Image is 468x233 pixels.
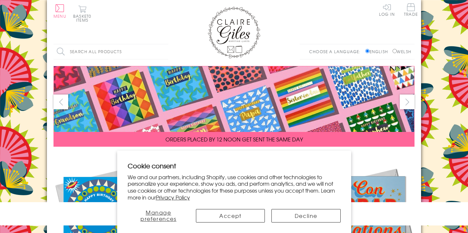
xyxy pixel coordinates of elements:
[365,49,370,53] input: English
[73,5,91,22] button: Basket0 items
[162,44,168,59] input: Search
[53,13,66,19] span: Menu
[404,3,418,17] a: Trade
[393,49,397,53] input: Welsh
[208,7,260,58] img: Claire Giles Greetings Cards
[128,161,341,170] h2: Cookie consent
[400,95,415,109] button: next
[379,3,395,16] a: Log In
[156,193,190,201] a: Privacy Policy
[393,49,411,54] label: Welsh
[53,44,168,59] input: Search all products
[53,152,415,162] div: Carousel Pagination
[404,3,418,16] span: Trade
[53,4,66,18] button: Menu
[165,135,303,143] span: ORDERS PLACED BY 12 NOON GET SENT THE SAME DAY
[53,95,68,109] button: prev
[76,13,91,23] span: 0 items
[140,208,177,222] span: Manage preferences
[309,49,364,54] p: Choose a language:
[271,209,340,222] button: Decline
[196,209,265,222] button: Accept
[365,49,391,54] label: English
[128,209,189,222] button: Manage preferences
[128,174,341,201] p: We and our partners, including Shopify, use cookies and other technologies to personalize your ex...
